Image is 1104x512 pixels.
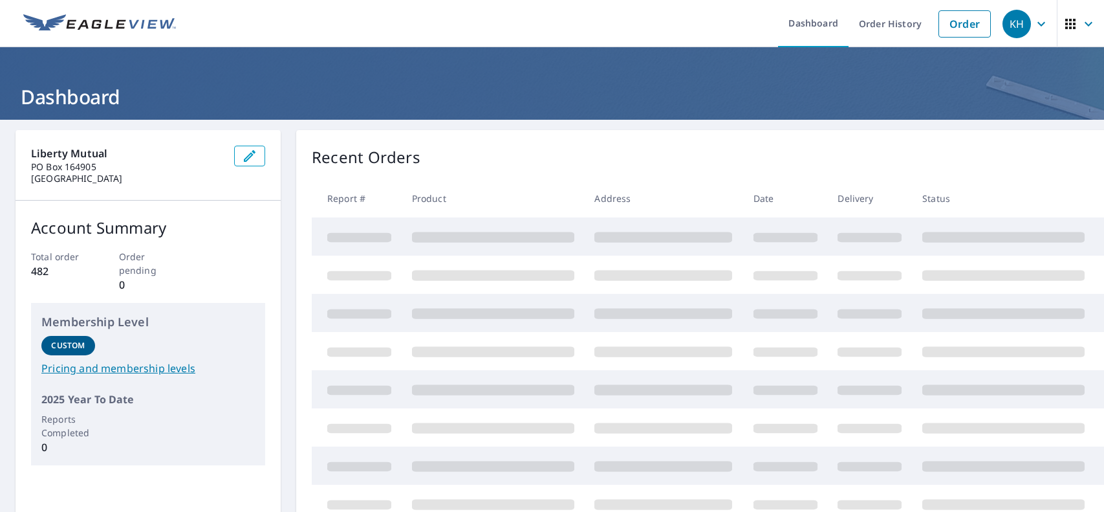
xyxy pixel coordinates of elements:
[119,277,178,293] p: 0
[31,161,224,173] p: PO Box 164905
[41,392,255,407] p: 2025 Year To Date
[584,179,742,217] th: Address
[31,250,90,263] p: Total order
[41,313,255,331] p: Membership Level
[41,412,95,440] p: Reports Completed
[51,340,85,351] p: Custom
[31,263,90,279] p: 482
[31,173,224,184] p: [GEOGRAPHIC_DATA]
[41,361,255,376] a: Pricing and membership levels
[938,10,991,38] a: Order
[31,146,224,161] p: Liberty Mutual
[827,179,912,217] th: Delivery
[119,250,178,277] p: Order pending
[912,179,1095,217] th: Status
[41,440,95,455] p: 0
[23,14,176,34] img: EV Logo
[31,216,265,239] p: Account Summary
[16,83,1088,110] h1: Dashboard
[743,179,828,217] th: Date
[402,179,585,217] th: Product
[312,179,402,217] th: Report #
[1002,10,1031,38] div: KH
[312,146,420,169] p: Recent Orders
